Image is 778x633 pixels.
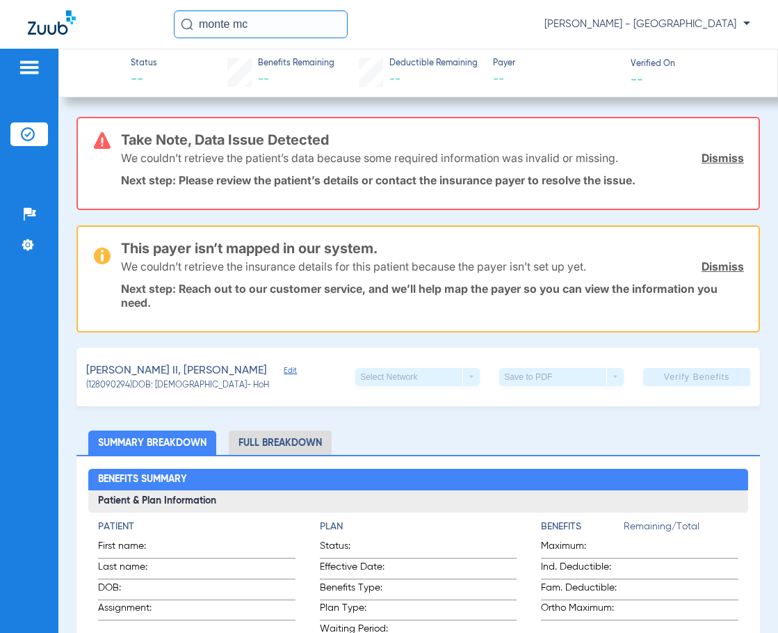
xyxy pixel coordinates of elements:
[389,58,478,70] span: Deductible Remaining
[28,10,76,35] img: Zuub Logo
[631,58,756,71] span: Verified On
[389,74,400,85] span: --
[320,601,422,620] span: Plan Type:
[631,72,643,86] span: --
[541,560,624,579] span: Ind. Deductible:
[544,17,750,31] span: [PERSON_NAME] - [GEOGRAPHIC_DATA]
[702,259,744,273] a: Dismiss
[98,601,166,620] span: Assignment:
[98,539,166,558] span: First name:
[320,539,422,558] span: Status:
[258,74,269,85] span: --
[493,71,618,88] span: --
[541,601,624,620] span: Ortho Maximum:
[98,581,166,600] span: DOB:
[88,490,747,513] h3: Patient & Plan Information
[131,71,157,88] span: --
[88,431,216,455] li: Summary Breakdown
[94,248,111,264] img: warning-icon
[258,58,334,70] span: Benefits Remaining
[88,469,747,491] h2: Benefits Summary
[541,520,624,539] app-breakdown-title: Benefits
[320,581,422,600] span: Benefits Type:
[624,520,738,539] span: Remaining/Total
[98,520,295,534] h4: Patient
[121,133,744,147] h3: Take Note, Data Issue Detected
[98,560,166,579] span: Last name:
[284,366,296,379] span: Edit
[121,241,744,255] h3: This payer isn’t mapped in our system.
[320,560,422,579] span: Effective Date:
[121,173,744,187] p: Next step: Please review the patient’s details or contact the insurance payer to resolve the issue.
[121,282,744,310] p: Next step: Reach out to our customer service, and we’ll help map the payer so you can view the in...
[86,380,269,392] span: (128090294) DOB: [DEMOGRAPHIC_DATA] - HoH
[541,520,624,534] h4: Benefits
[131,58,157,70] span: Status
[541,539,624,558] span: Maximum:
[121,259,586,273] p: We couldn’t retrieve the insurance details for this patient because the payer isn’t set up yet.
[181,18,193,31] img: Search Icon
[86,362,267,380] span: [PERSON_NAME] II, [PERSON_NAME]
[174,10,348,38] input: Search for patients
[18,59,40,76] img: hamburger-icon
[94,132,111,149] img: error-icon
[229,431,332,455] li: Full Breakdown
[493,58,618,70] span: Payer
[320,520,517,534] h4: Plan
[121,151,618,165] p: We couldn’t retrieve the patient’s data because some required information was invalid or missing.
[541,581,624,600] span: Fam. Deductible:
[702,151,744,165] a: Dismiss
